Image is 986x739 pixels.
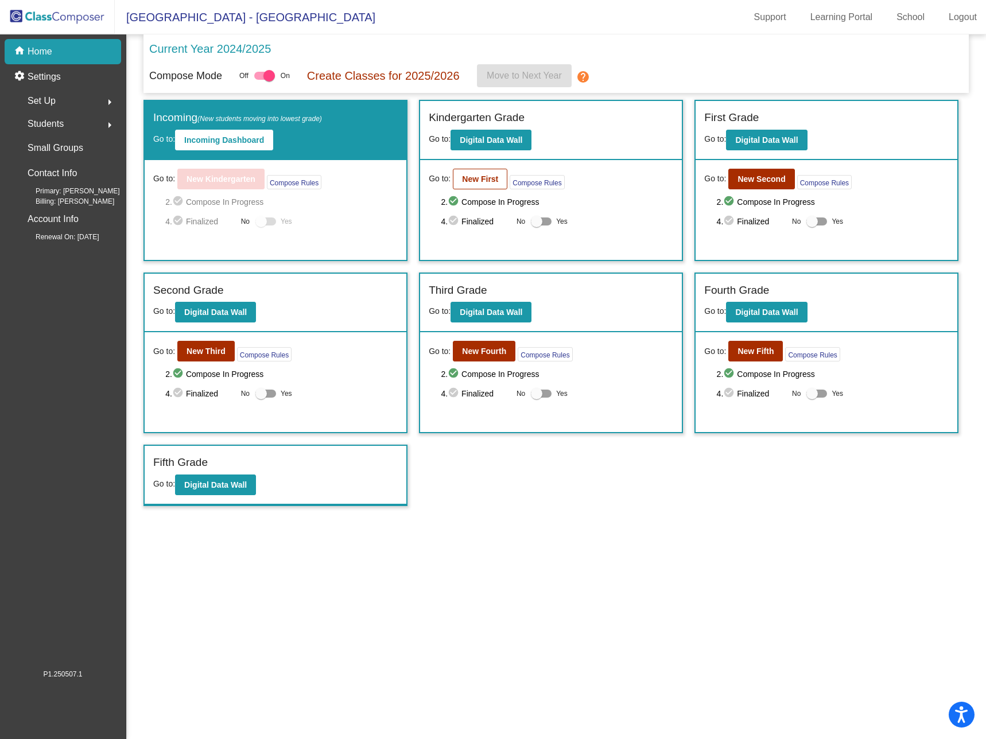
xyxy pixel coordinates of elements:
[726,302,807,322] button: Digital Data Wall
[429,345,451,357] span: Go to:
[17,232,99,242] span: Renewal On: [DATE]
[153,345,175,357] span: Go to:
[177,341,235,361] button: New Third
[785,347,840,361] button: Compose Rules
[737,174,785,184] b: New Second
[429,110,525,126] label: Kindergarten Grade
[153,479,175,488] span: Go to:
[510,175,564,189] button: Compose Rules
[175,130,273,150] button: Incoming Dashboard
[448,367,461,381] mat-icon: check_circle
[487,71,562,80] span: Move to Next Year
[451,302,531,322] button: Digital Data Wall
[887,8,934,26] a: School
[28,140,83,156] p: Small Groups
[726,130,807,150] button: Digital Data Wall
[184,308,247,317] b: Digital Data Wall
[153,306,175,316] span: Go to:
[453,341,515,361] button: New Fourth
[836,710,971,720] div: Switched to view mode
[517,216,525,227] span: No
[704,110,759,126] label: First Grade
[429,134,451,143] span: Go to:
[307,67,460,84] p: Create Classes for 2025/2026
[172,215,186,228] mat-icon: check_circle
[704,134,726,143] span: Go to:
[237,347,292,361] button: Compose Rules
[153,134,175,143] span: Go to:
[745,8,795,26] a: Support
[197,115,322,123] span: (New students moving into lowest grade)
[735,135,798,145] b: Digital Data Wall
[792,388,801,399] span: No
[477,64,572,87] button: Move to Next Year
[165,387,235,400] span: 4. Finalized
[28,45,52,59] p: Home
[28,70,61,84] p: Settings
[576,70,590,84] mat-icon: help
[441,195,673,209] span: 2. Compose In Progress
[717,195,949,209] span: 2. Compose In Progress
[187,174,255,184] b: New Kindergarten
[172,387,186,400] mat-icon: check_circle
[723,387,737,400] mat-icon: check_circle
[165,215,235,228] span: 4. Finalized
[429,173,451,185] span: Go to:
[723,195,737,209] mat-icon: check_circle
[797,175,852,189] button: Compose Rules
[723,367,737,381] mat-icon: check_circle
[448,195,461,209] mat-icon: check_circle
[14,70,28,84] mat-icon: settings
[518,347,572,361] button: Compose Rules
[28,93,56,109] span: Set Up
[187,347,226,356] b: New Third
[241,216,250,227] span: No
[165,195,398,209] span: 2. Compose In Progress
[460,135,522,145] b: Digital Data Wall
[728,169,794,189] button: New Second
[153,282,224,299] label: Second Grade
[448,387,461,400] mat-icon: check_circle
[153,454,208,471] label: Fifth Grade
[267,175,321,189] button: Compose Rules
[177,169,265,189] button: New Kindergarten
[717,367,949,381] span: 2. Compose In Progress
[153,110,322,126] label: Incoming
[28,116,64,132] span: Students
[735,308,798,317] b: Digital Data Wall
[441,215,510,228] span: 4. Finalized
[429,306,451,316] span: Go to:
[451,130,531,150] button: Digital Data Wall
[184,135,264,145] b: Incoming Dashboard
[441,387,510,400] span: 4. Finalized
[723,215,737,228] mat-icon: check_circle
[556,387,568,400] span: Yes
[704,306,726,316] span: Go to:
[940,8,986,26] a: Logout
[737,347,774,356] b: New Fifth
[460,308,522,317] b: Digital Data Wall
[172,195,186,209] mat-icon: check_circle
[517,388,525,399] span: No
[556,215,568,228] span: Yes
[281,215,292,228] span: Yes
[704,282,769,299] label: Fourth Grade
[17,196,114,207] span: Billing: [PERSON_NAME]
[832,387,843,400] span: Yes
[281,387,292,400] span: Yes
[17,186,120,196] span: Primary: [PERSON_NAME]
[462,174,498,184] b: New First
[728,341,783,361] button: New Fifth
[832,215,843,228] span: Yes
[103,95,117,109] mat-icon: arrow_right
[175,474,256,495] button: Digital Data Wall
[792,216,801,227] span: No
[241,388,250,399] span: No
[441,367,673,381] span: 2. Compose In Progress
[149,40,271,57] p: Current Year 2024/2025
[453,169,507,189] button: New First
[165,367,398,381] span: 2. Compose In Progress
[717,387,786,400] span: 4. Finalized
[172,367,186,381] mat-icon: check_circle
[103,118,117,132] mat-icon: arrow_right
